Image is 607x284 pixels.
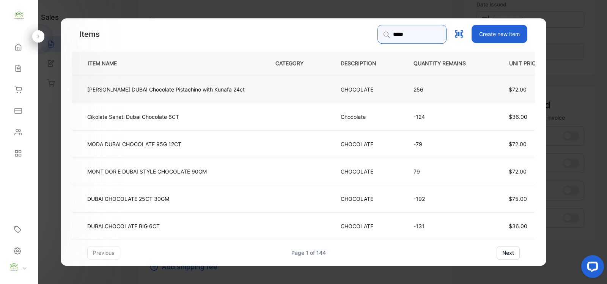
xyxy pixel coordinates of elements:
[509,223,527,229] span: $36.00
[414,167,478,175] p: 79
[341,195,373,203] p: CHOCOLATE
[414,60,478,68] p: QUANTITY REMAINS
[414,113,478,121] p: -124
[87,222,160,230] p: DUBAI CHOCOLATE BIG 6CT
[87,113,179,121] p: Cikolata Sanati Dubai Chocolate 6CT
[275,60,316,68] p: CATEGORY
[509,168,527,175] span: $72.00
[414,195,478,203] p: -192
[87,85,245,93] p: [PERSON_NAME] DUBAI Chocolate Pistachino with Kunafa 24ct
[87,140,181,148] p: MODA DUBAI CHOCOLATE 95G 12CT
[509,114,527,120] span: $36.00
[509,196,527,202] span: $75.00
[13,10,25,21] img: logo
[503,60,545,68] p: UNIT PRICE
[414,85,478,93] p: 256
[87,246,120,260] button: previous
[87,195,169,203] p: DUBAI CHOCOLATE 25CT 30GM
[509,141,527,147] span: $72.00
[497,246,520,260] button: next
[472,25,527,43] button: Create new item
[80,28,100,40] p: Items
[291,249,326,257] div: Page 1 of 144
[85,60,129,68] p: ITEM NAME
[8,262,20,273] img: profile
[341,85,373,93] p: CHOCOLATE
[341,140,373,148] p: CHOCOLATE
[87,167,207,175] p: MONT DOR'E DUBAI STYLE CHOCOLATE 90GM
[341,113,366,121] p: Chocolate
[414,222,478,230] p: -131
[341,60,388,68] p: DESCRIPTION
[575,252,607,284] iframe: LiveChat chat widget
[341,167,373,175] p: CHOCOLATE
[509,86,527,93] span: $72.00
[414,140,478,148] p: -79
[341,222,373,230] p: CHOCOLATE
